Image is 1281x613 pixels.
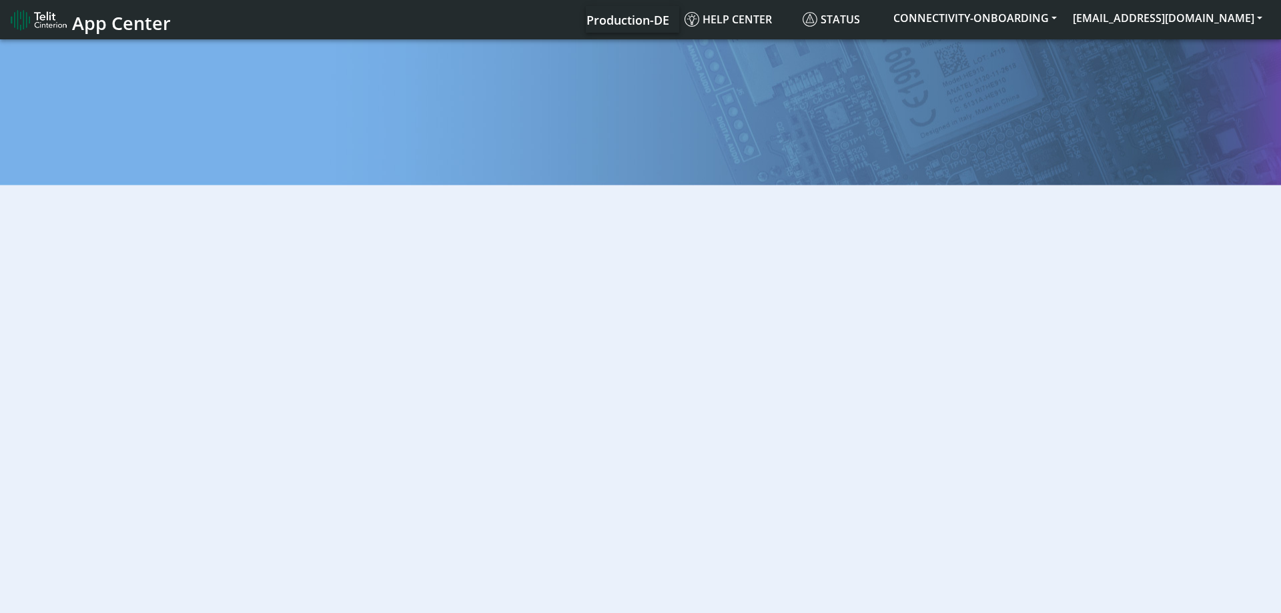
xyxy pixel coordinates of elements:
[803,12,817,27] img: status.svg
[586,6,669,33] a: Your current platform instance
[72,11,171,35] span: App Center
[11,9,67,31] img: logo-telit-cinterion-gw-new.png
[11,5,169,34] a: App Center
[797,6,885,33] a: Status
[803,12,860,27] span: Status
[685,12,772,27] span: Help center
[1065,6,1270,30] button: [EMAIL_ADDRESS][DOMAIN_NAME]
[885,6,1065,30] button: CONNECTIVITY-ONBOARDING
[685,12,699,27] img: knowledge.svg
[586,12,669,28] span: Production-DE
[679,6,797,33] a: Help center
